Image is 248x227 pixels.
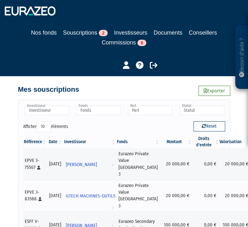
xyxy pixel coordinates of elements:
[137,40,146,46] span: 8
[160,136,193,148] th: Montant: activer pour trier la colonne par ordre croissant
[63,189,116,202] a: GTECH MACHINES-OUTILS
[49,192,61,199] div: [DATE]
[37,166,41,170] i: [Français] Personne physique
[189,28,217,37] a: Conseillers
[63,136,116,148] th: Investisseur: activer pour trier la colonne par ordre croissant
[38,197,42,201] i: [Français] Personne physique
[47,136,63,148] th: Date: activer pour trier la colonne par ordre croissant
[66,190,115,202] span: GTECH MACHINES-OUTILS
[25,157,45,171] div: EPVE 3-75507
[66,159,97,170] span: [PERSON_NAME]
[31,28,57,37] a: Nos fonds
[238,29,245,86] p: Besoin d'aide ?
[23,136,47,148] th: Référence : activer pour trier la colonne par ordre croissant
[114,28,147,37] a: Investisseurs
[193,148,219,180] td: 0,00 €
[111,202,114,214] i: Voir l'investisseur
[25,189,45,203] div: EPVE 3-83588
[160,148,193,180] td: 20 000,00 €
[63,28,108,38] a: Souscriptions2
[194,121,225,131] button: Reset
[118,150,158,178] div: Eurazeo Private Value [GEOGRAPHIC_DATA] 3
[116,136,160,148] th: Fonds: activer pour trier la colonne par ordre croissant
[199,86,230,96] a: Exporter
[193,136,219,148] th: Droits d'entrée: activer pour trier la colonne par ordre croissant
[118,182,158,210] div: Eurazeo Private Value [GEOGRAPHIC_DATA] 3
[160,180,193,212] td: 20 000,00 €
[99,30,108,36] span: 2
[49,161,61,167] div: [DATE]
[63,158,116,170] a: [PERSON_NAME]
[23,121,68,132] label: Afficher éléments
[37,121,51,132] select: Afficheréléments
[18,86,79,93] h4: Mes souscriptions
[154,28,182,37] a: Documents
[102,38,146,47] a: Commissions8
[193,180,219,212] td: 0,00 €
[111,159,114,170] i: Voir l'investisseur
[5,6,55,15] img: 1732889491-logotype_eurazeo_blanc_rvb.png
